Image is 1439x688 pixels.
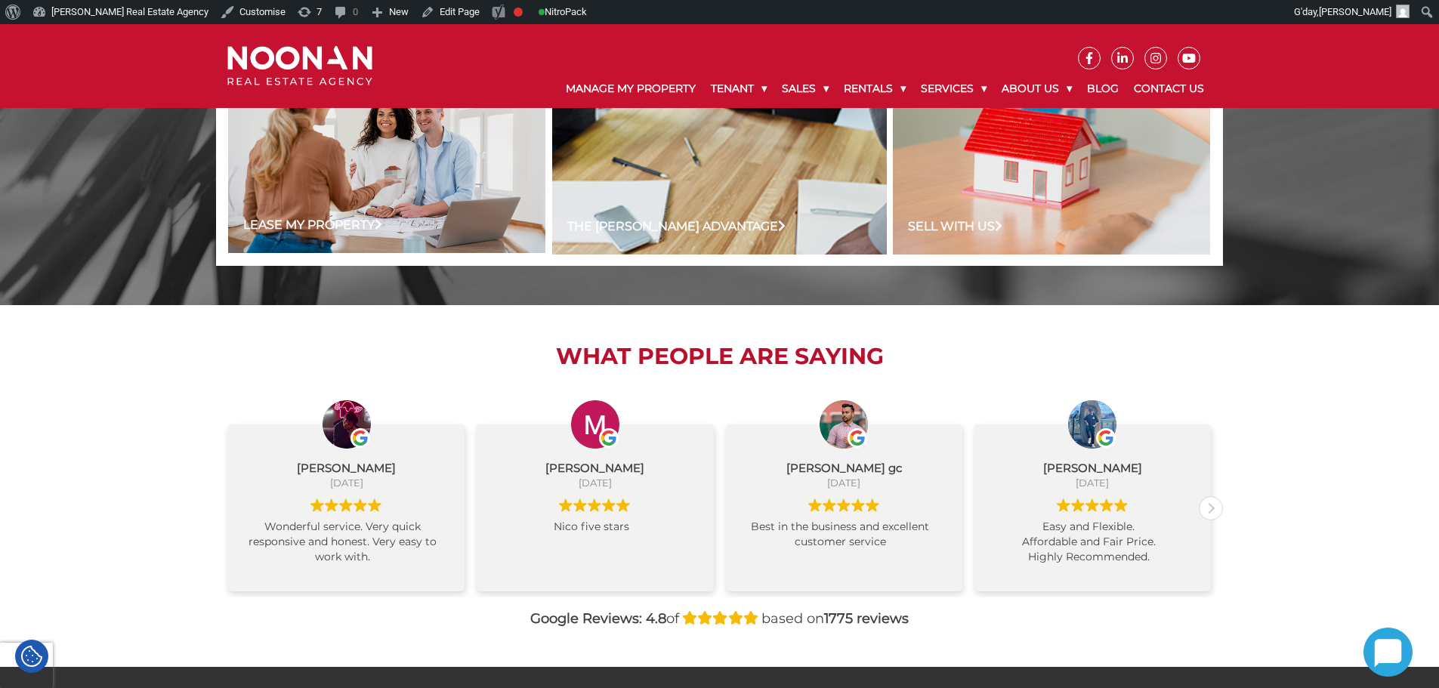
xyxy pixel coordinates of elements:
div: Best in the business and excellent customer service [737,519,951,580]
img: Google [1100,498,1113,512]
img: Google [350,428,370,448]
div: [DATE] [239,476,453,489]
h2: What People are Saying [216,343,1223,370]
img: Google [1071,498,1085,512]
img: Google [616,498,630,512]
img: Google [851,498,865,512]
img: Google [354,498,367,512]
img: Google [368,498,381,512]
a: Contact Us [1126,69,1212,108]
div: Wonderful service. Very quick responsive and honest. Very easy to work with. [239,519,453,580]
span: [PERSON_NAME] [1319,6,1391,17]
img: Google [310,498,324,512]
img: Google [339,498,353,512]
img: Google [866,498,879,512]
div: Nico five stars [488,519,702,580]
div: Cookie Settings [15,640,48,673]
strong: 1775 reviews [824,610,909,627]
a: About Us [994,69,1079,108]
a: Tenant [703,69,774,108]
a: Manage My Property [558,69,703,108]
img: Google [808,498,822,512]
strong: 4.8 [646,610,666,627]
div: Easy and Flexible. Affordable and Fair Price. Highly Recommended. [986,519,1200,580]
img: Google [1114,498,1128,512]
div: Next review [1200,497,1222,520]
img: Google [599,428,619,448]
a: Lease my Property [243,216,382,234]
span: based on [761,610,909,627]
img: Rupesh SHRESTHA profile picture [323,400,371,449]
img: Google [588,498,601,512]
img: ishwor gc profile picture [820,400,868,449]
div: [PERSON_NAME] [239,460,453,476]
img: Noonan Real Estate Agency [227,46,372,86]
img: Google [325,498,338,512]
a: Sell with us [908,218,1002,236]
div: [DATE] [488,476,702,489]
img: Google [559,498,573,512]
div: [DATE] [986,476,1200,489]
img: Google [848,428,867,448]
img: Google [602,498,616,512]
img: Google [1085,498,1099,512]
div: [PERSON_NAME] [488,460,702,476]
img: Google [837,498,851,512]
img: Nabin Limbo’o profile picture [1068,400,1116,449]
div: Focus keyphrase not set [514,8,523,17]
a: Blog [1079,69,1126,108]
img: Mary Jean Leonor profile picture [571,400,619,449]
a: Sales [774,69,836,108]
div: [PERSON_NAME] gc [737,460,951,476]
span: of [646,610,679,627]
div: [PERSON_NAME] [986,460,1200,476]
a: The [PERSON_NAME] Advantage [567,218,786,236]
img: Google [573,498,587,512]
a: Services [913,69,994,108]
img: Google [823,498,836,512]
img: Google [1057,498,1070,512]
strong: Google Reviews: [530,610,642,627]
a: Rentals [836,69,913,108]
div: [DATE] [737,476,951,489]
img: Google [1096,428,1116,448]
